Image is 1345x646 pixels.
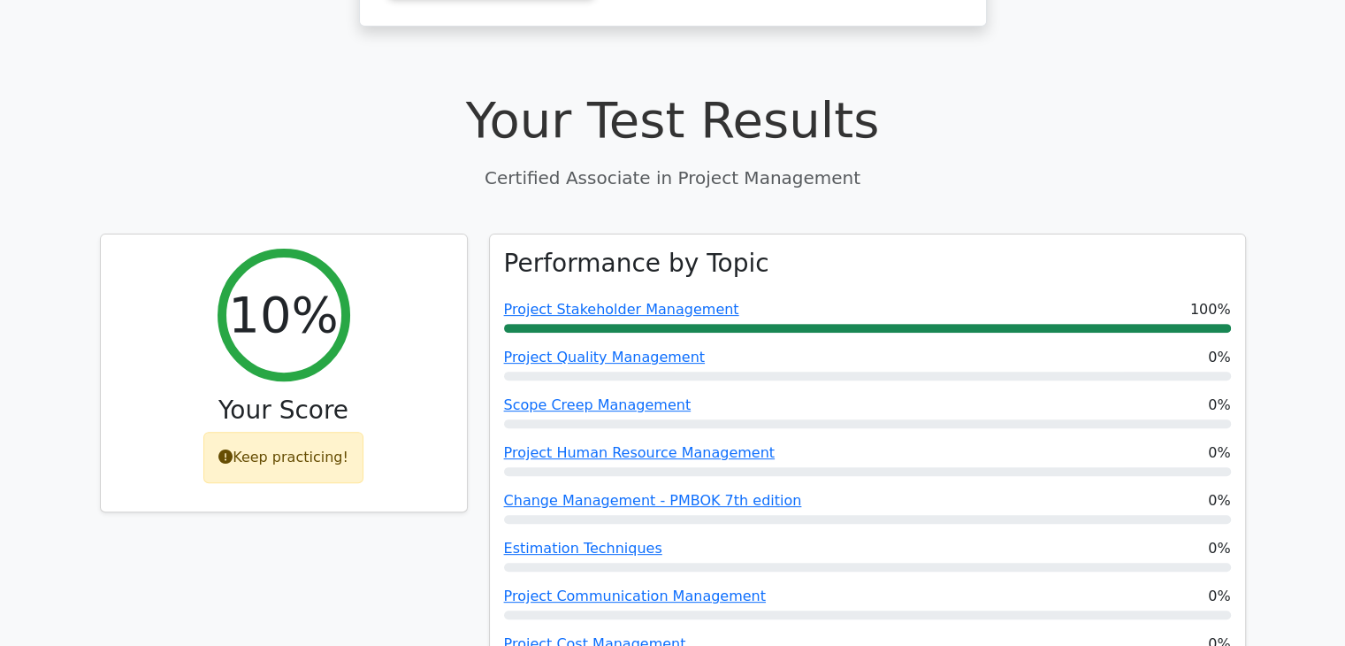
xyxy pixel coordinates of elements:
[203,432,363,483] div: Keep practicing!
[504,301,739,318] a: Project Stakeholder Management
[1208,538,1230,559] span: 0%
[228,285,338,344] h2: 10%
[504,396,692,413] a: Scope Creep Management
[504,540,662,557] a: Estimation Techniques
[504,588,766,604] a: Project Communication Management
[1208,347,1230,368] span: 0%
[1208,490,1230,511] span: 0%
[504,444,775,461] a: Project Human Resource Management
[1190,299,1231,320] span: 100%
[115,396,453,426] h3: Your Score
[1208,586,1230,607] span: 0%
[504,249,769,279] h3: Performance by Topic
[100,165,1246,191] p: Certified Associate in Project Management
[1208,442,1230,464] span: 0%
[504,492,802,509] a: Change Management - PMBOK 7th edition
[504,349,705,365] a: Project Quality Management
[1208,395,1230,416] span: 0%
[100,90,1246,150] h1: Your Test Results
